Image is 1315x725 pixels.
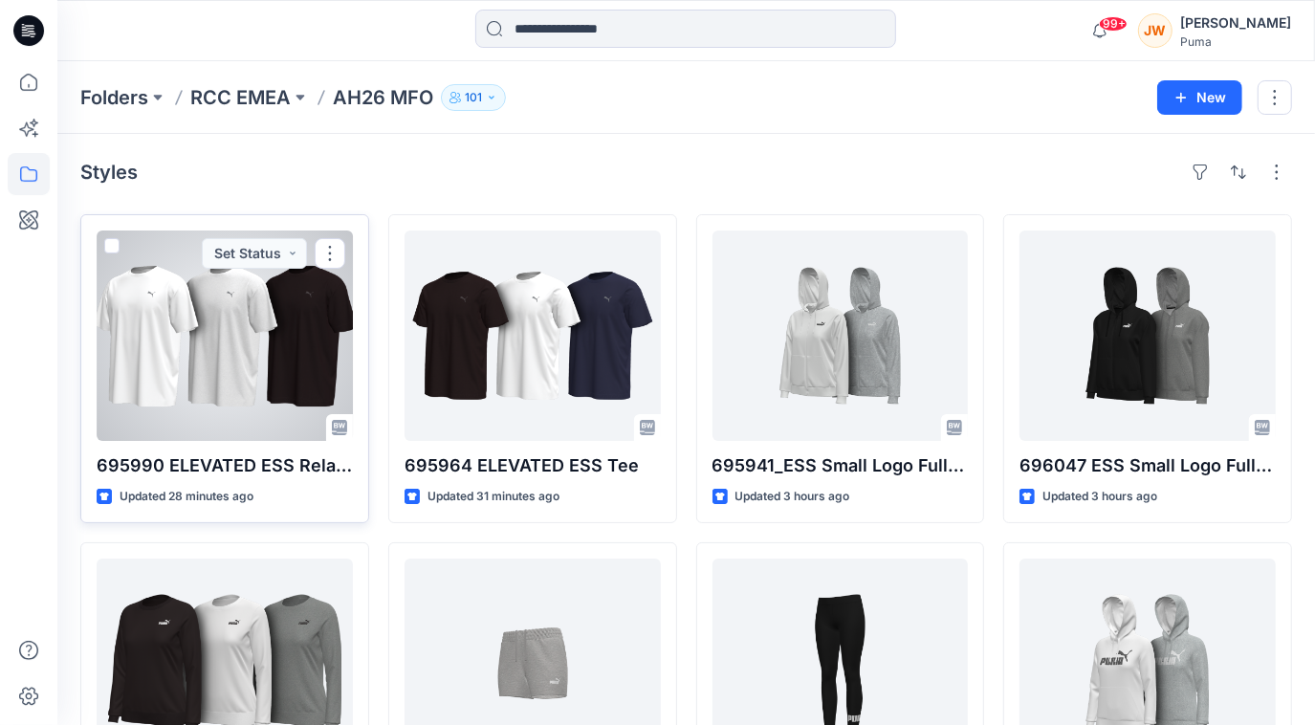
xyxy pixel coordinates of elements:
[1019,452,1276,479] p: 696047 ESS Small Logo Full-Zip HoodieTR
[1157,80,1242,115] button: New
[333,84,433,111] p: AH26 MFO
[80,84,148,111] a: Folders
[80,161,138,184] h4: Styles
[405,452,661,479] p: 695964 ELEVATED ESS Tee
[712,231,969,441] a: 695941_ESS Small Logo Full-Zip Hoodie FL
[465,87,482,108] p: 101
[735,487,850,507] p: Updated 3 hours ago
[405,231,661,441] a: 695964 ELEVATED ESS Tee
[1138,13,1173,48] div: JW
[97,452,353,479] p: 695990 ELEVATED ESS Relaxed Tee
[1099,16,1128,32] span: 99+
[1019,231,1276,441] a: 696047 ESS Small Logo Full-Zip HoodieTR
[712,452,969,479] p: 695941_ESS Small Logo Full-Zip Hoodie [GEOGRAPHIC_DATA]
[1180,34,1291,49] div: Puma
[441,84,506,111] button: 101
[1042,487,1157,507] p: Updated 3 hours ago
[120,487,253,507] p: Updated 28 minutes ago
[427,487,559,507] p: Updated 31 minutes ago
[1180,11,1291,34] div: [PERSON_NAME]
[97,231,353,441] a: 695990 ELEVATED ESS Relaxed Tee
[190,84,291,111] a: RCC EMEA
